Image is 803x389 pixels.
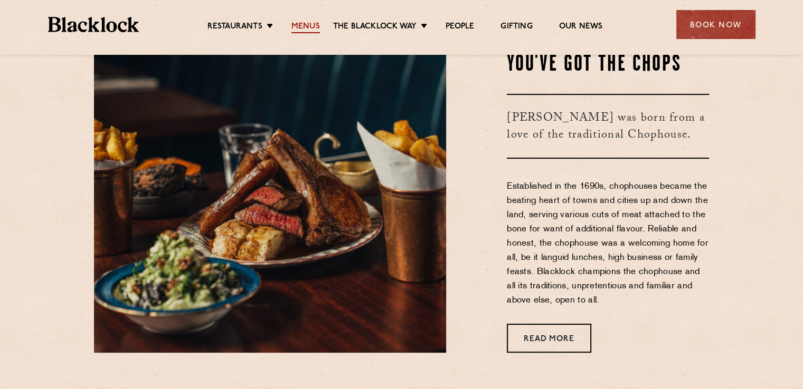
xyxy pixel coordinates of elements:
h2: You've Got The Chops [507,52,709,78]
a: Gifting [500,22,532,33]
a: Menus [291,22,320,33]
a: Our News [559,22,603,33]
h3: [PERSON_NAME] was born from a love of the traditional Chophouse. [507,94,709,159]
p: Established in the 1690s, chophouses became the beating heart of towns and cities up and down the... [507,180,709,308]
img: BL_Textured_Logo-footer-cropped.svg [48,17,139,32]
a: Read More [507,324,591,353]
a: The Blacklock Way [333,22,417,33]
a: People [446,22,474,33]
a: Restaurants [207,22,262,33]
div: Book Now [676,10,755,39]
